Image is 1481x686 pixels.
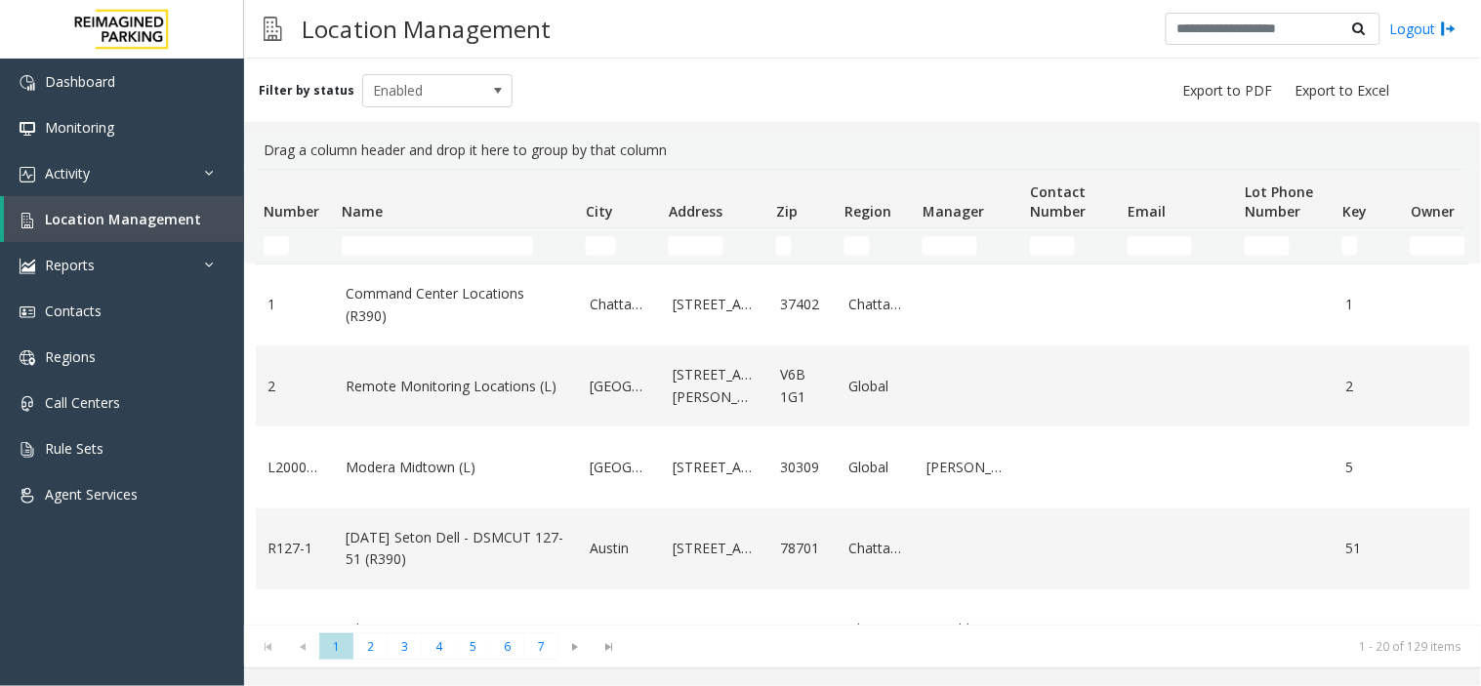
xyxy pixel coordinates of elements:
[259,82,354,100] label: Filter by status
[1030,236,1075,256] input: Contact Number Filter
[20,167,35,182] img: 'icon'
[256,132,1469,169] div: Drag a column header and drop it here to group by that column
[926,619,1010,640] a: Republic
[590,457,649,478] a: [GEOGRAPHIC_DATA]
[20,350,35,366] img: 'icon'
[4,196,244,242] a: Location Management
[590,376,649,397] a: [GEOGRAPHIC_DATA]
[267,294,322,315] a: 1
[780,364,825,408] a: V6B 1G1
[45,302,102,320] span: Contacts
[1441,19,1457,39] img: logout
[244,169,1481,625] div: Data table
[524,633,558,660] span: Page 7
[45,118,114,137] span: Monitoring
[1346,619,1391,640] a: 52
[342,236,533,256] input: Name Filter
[334,228,578,263] td: Name Filter
[848,619,903,640] a: Chattanooga
[490,633,524,660] span: Page 6
[1128,236,1192,256] input: Email Filter
[1346,457,1391,478] a: 5
[346,527,566,571] a: [DATE] Seton Dell - DSMCUT 127-51 (R390)
[45,439,103,458] span: Rule Sets
[256,228,334,263] td: Number Filter
[267,619,322,640] a: R86-52
[586,236,616,256] input: City Filter
[422,633,456,660] span: Page 4
[578,228,661,263] td: City Filter
[45,347,96,366] span: Regions
[264,202,319,221] span: Number
[661,228,768,263] td: Address Filter
[264,5,282,53] img: pageIcon
[1346,376,1391,397] a: 2
[1120,228,1237,263] td: Email Filter
[776,202,798,221] span: Zip
[20,259,35,274] img: 'icon'
[780,538,825,559] a: 78701
[1175,77,1281,104] button: Export to PDF
[342,202,383,221] span: Name
[848,457,903,478] a: Global
[20,488,35,504] img: 'icon'
[20,121,35,137] img: 'icon'
[388,633,422,660] span: Page 3
[590,538,649,559] a: Austin
[1128,202,1166,221] span: Email
[673,538,757,559] a: [STREET_ADDRESS]
[586,202,613,221] span: City
[780,619,825,640] a: 80206
[590,294,649,315] a: Chattanooga
[1346,294,1391,315] a: 1
[844,236,870,256] input: Region Filter
[346,619,566,640] a: Filmore Garage (R390)
[1237,228,1335,263] td: Lot Phone Number Filter
[780,294,825,315] a: 37402
[45,256,95,274] span: Reports
[923,202,984,221] span: Manager
[923,236,977,256] input: Manager Filter
[768,228,837,263] td: Zip Filter
[926,457,1010,478] a: [PERSON_NAME]
[353,633,388,660] span: Page 2
[20,75,35,91] img: 'icon'
[1183,81,1273,101] span: Export to PDF
[562,639,589,655] span: Go to the next page
[590,619,649,640] a: [GEOGRAPHIC_DATA]
[776,236,792,256] input: Zip Filter
[915,228,1022,263] td: Manager Filter
[20,442,35,458] img: 'icon'
[20,304,35,320] img: 'icon'
[780,457,825,478] a: 30309
[1390,19,1457,39] a: Logout
[1288,77,1398,104] button: Export to Excel
[264,236,289,256] input: Number Filter
[267,376,322,397] a: 2
[363,75,482,106] span: Enabled
[673,364,757,408] a: [STREET_ADDRESS][PERSON_NAME]
[1342,236,1358,256] input: Key Filter
[673,619,757,640] a: [STREET_ADDRESS]
[1296,81,1390,101] span: Export to Excel
[292,5,560,53] h3: Location Management
[45,393,120,412] span: Call Centers
[1245,236,1290,256] input: Lot Phone Number Filter
[593,633,627,661] span: Go to the last page
[848,376,903,397] a: Global
[848,538,903,559] a: Chattanooga
[267,538,322,559] a: R127-1
[1411,202,1455,221] span: Owner
[456,633,490,660] span: Page 5
[45,164,90,182] span: Activity
[844,202,891,221] span: Region
[597,639,623,655] span: Go to the last page
[1030,182,1086,221] span: Contact Number
[1245,182,1313,221] span: Lot Phone Number
[837,228,915,263] td: Region Filter
[319,633,353,660] span: Page 1
[1342,202,1367,221] span: Key
[558,633,593,661] span: Go to the next page
[1022,228,1120,263] td: Contact Number Filter
[20,213,35,228] img: 'icon'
